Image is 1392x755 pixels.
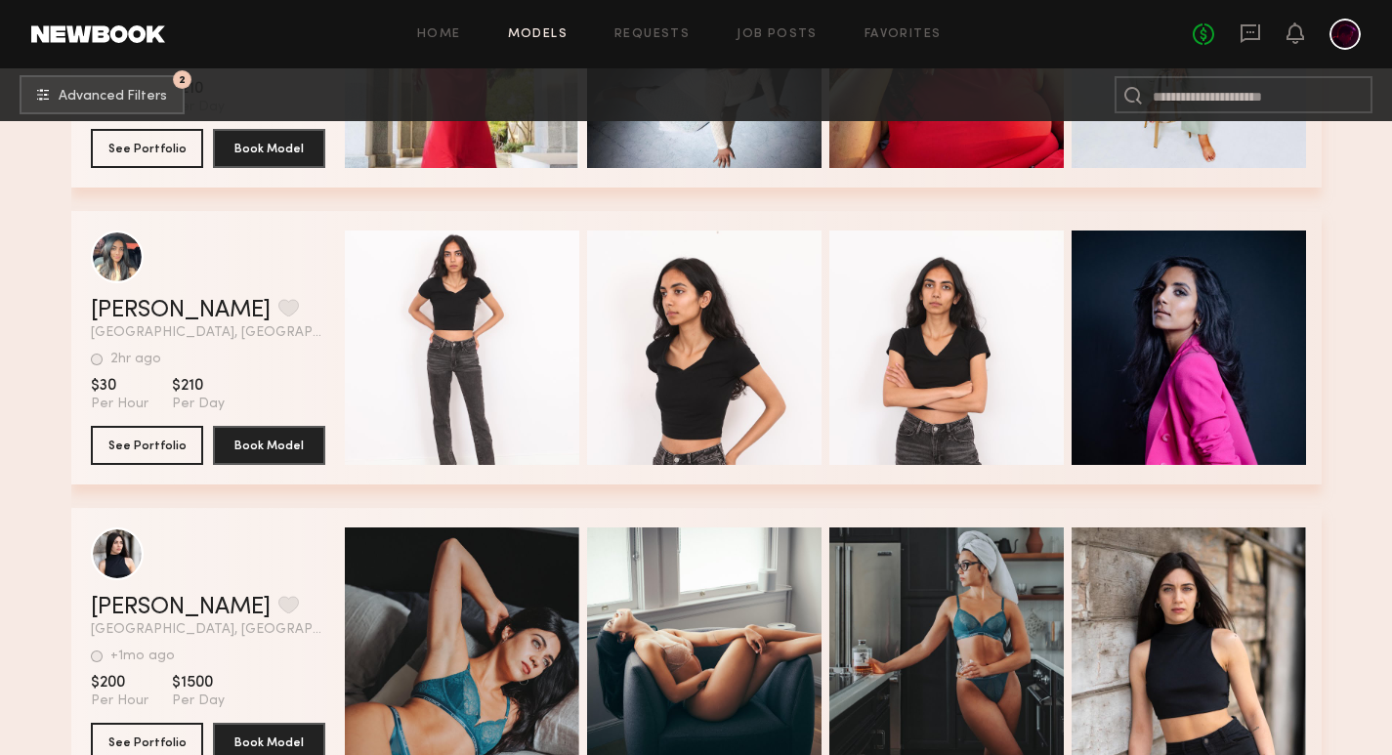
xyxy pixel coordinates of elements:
span: $1500 [172,673,225,692]
span: $210 [172,376,225,396]
a: [PERSON_NAME] [91,299,271,322]
span: Per Hour [91,396,148,413]
span: Advanced Filters [59,90,167,104]
button: See Portfolio [91,426,203,465]
div: 2hr ago [110,353,161,366]
a: Requests [614,28,690,41]
a: Models [508,28,568,41]
button: Book Model [213,426,325,465]
a: [PERSON_NAME] [91,596,271,619]
span: Per Day [172,692,225,710]
span: $200 [91,673,148,692]
span: Per Hour [91,692,148,710]
span: 2 [179,75,186,84]
button: See Portfolio [91,129,203,168]
a: Job Posts [737,28,818,41]
button: Book Model [213,129,325,168]
button: 2Advanced Filters [20,75,185,114]
span: $30 [91,376,148,396]
span: Per Day [172,396,225,413]
a: Home [417,28,461,41]
span: [GEOGRAPHIC_DATA], [GEOGRAPHIC_DATA] [91,623,325,637]
span: [GEOGRAPHIC_DATA], [GEOGRAPHIC_DATA] [91,326,325,340]
div: +1mo ago [110,650,175,663]
a: Favorites [865,28,942,41]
